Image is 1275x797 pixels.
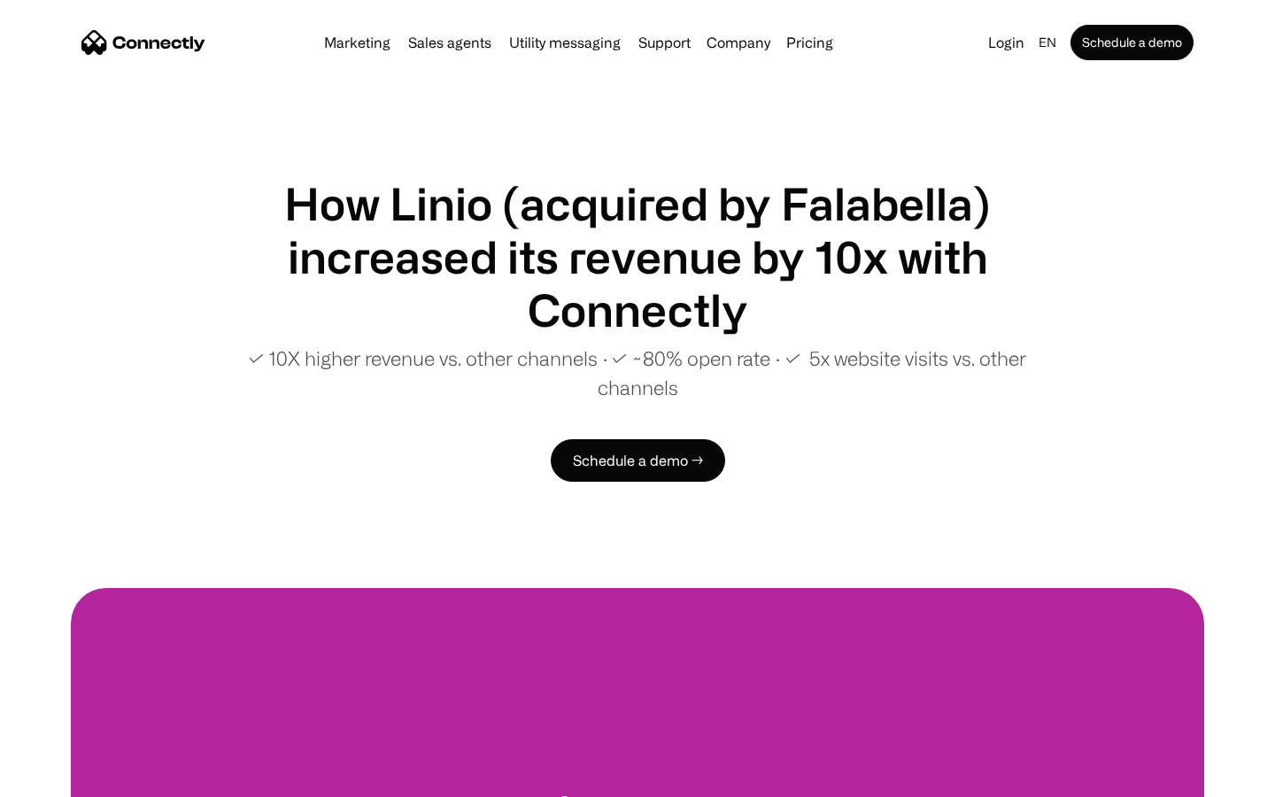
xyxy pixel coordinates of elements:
[18,764,106,791] aside: Language selected: English
[779,35,840,50] a: Pricing
[212,177,1062,337] h1: How Linio (acquired by Falabella) increased its revenue by 10x with Connectly
[502,35,628,50] a: Utility messaging
[631,35,698,50] a: Support
[1039,30,1056,55] div: en
[981,30,1032,55] a: Login
[707,30,770,55] div: Company
[701,30,776,55] div: Company
[81,29,205,56] a: home
[401,35,498,50] a: Sales agents
[1070,25,1194,60] a: Schedule a demo
[212,344,1062,402] p: ✓ 10X higher revenue vs. other channels ∙ ✓ ~80% open rate ∙ ✓ 5x website visits vs. other channels
[35,766,106,791] ul: Language list
[551,439,725,482] a: Schedule a demo →
[317,35,398,50] a: Marketing
[1032,30,1067,55] div: en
